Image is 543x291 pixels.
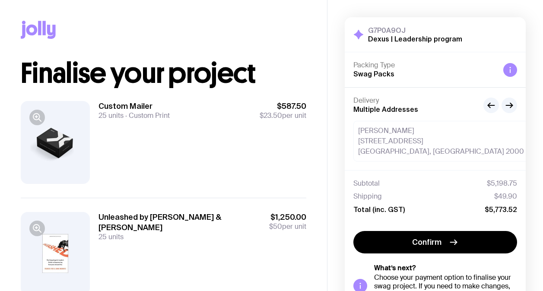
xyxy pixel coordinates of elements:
span: Custom Print [124,111,170,120]
span: 25 units [98,111,124,120]
span: $5,773.52 [485,205,517,214]
h1: Finalise your project [21,60,306,87]
span: Multiple Addresses [353,105,418,113]
span: $5,198.75 [487,179,517,188]
span: $1,250.00 [269,212,306,222]
span: per unit [269,222,306,231]
h4: Delivery [353,96,476,105]
h4: Packing Type [353,61,496,70]
button: Confirm [353,231,517,253]
h3: Custom Mailer [98,101,170,111]
h5: What’s next? [374,264,517,272]
span: $50 [269,222,282,231]
span: $587.50 [260,101,306,111]
h3: Unleashed by [PERSON_NAME] & [PERSON_NAME] [98,212,255,233]
div: [PERSON_NAME] [STREET_ADDRESS] [GEOGRAPHIC_DATA], [GEOGRAPHIC_DATA] 2000 [353,121,529,161]
span: Shipping [353,192,382,201]
h2: Dexus | Leadership program [368,35,462,43]
span: Subtotal [353,179,380,188]
span: per unit [260,111,306,120]
span: Swag Packs [353,70,394,78]
span: $23.50 [260,111,282,120]
span: Confirm [412,237,441,247]
h3: G7P0A9OJ [368,26,462,35]
span: Total (inc. GST) [353,205,405,214]
span: $49.90 [494,192,517,201]
span: 25 units [98,232,124,241]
